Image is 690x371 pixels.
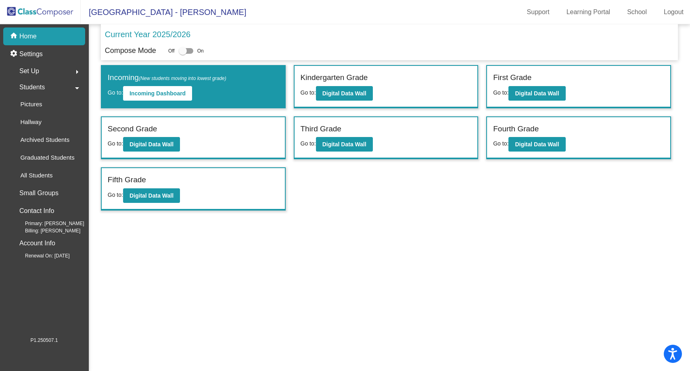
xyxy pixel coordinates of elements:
[19,205,54,217] p: Contact Info
[560,6,617,19] a: Learning Portal
[123,86,192,101] button: Incoming Dashboard
[19,49,43,59] p: Settings
[322,141,366,148] b: Digital Data Wall
[20,99,42,109] p: Pictures
[521,6,556,19] a: Support
[10,49,19,59] mat-icon: settings
[20,117,42,127] p: Hallway
[493,89,508,96] span: Go to:
[105,45,156,56] p: Compose Mode
[19,65,39,77] span: Set Up
[20,135,69,145] p: Archived Students
[20,153,74,162] p: Graduated Students
[301,140,316,147] span: Go to:
[10,32,19,41] mat-icon: home
[108,140,123,147] span: Go to:
[301,123,341,135] label: Third Grade
[493,123,539,135] label: Fourth Grade
[20,171,52,180] p: All Students
[197,47,204,55] span: On
[12,252,69,259] span: Renewal On: [DATE]
[316,86,373,101] button: Digital Data Wall
[123,188,180,203] button: Digital Data Wall
[81,6,246,19] span: [GEOGRAPHIC_DATA] - [PERSON_NAME]
[515,90,559,97] b: Digital Data Wall
[301,72,368,84] label: Kindergarten Grade
[72,83,82,93] mat-icon: arrow_drop_down
[139,76,226,81] span: (New students moving into lowest grade)
[322,90,366,97] b: Digital Data Wall
[19,32,37,41] p: Home
[508,137,565,152] button: Digital Data Wall
[108,89,123,96] span: Go to:
[316,137,373,152] button: Digital Data Wall
[105,28,190,40] p: Current Year 2025/2026
[72,67,82,77] mat-icon: arrow_right
[130,141,174,148] b: Digital Data Wall
[493,140,508,147] span: Go to:
[12,220,84,227] span: Primary: [PERSON_NAME]
[12,227,80,234] span: Billing: [PERSON_NAME]
[657,6,690,19] a: Logout
[123,137,180,152] button: Digital Data Wall
[108,123,157,135] label: Second Grade
[108,72,226,84] label: Incoming
[301,89,316,96] span: Go to:
[108,192,123,198] span: Go to:
[19,238,55,249] p: Account Info
[108,174,146,186] label: Fifth Grade
[19,188,59,199] p: Small Groups
[493,72,531,84] label: First Grade
[19,82,45,93] span: Students
[515,141,559,148] b: Digital Data Wall
[130,192,174,199] b: Digital Data Wall
[168,47,175,55] span: Off
[621,6,653,19] a: School
[508,86,565,101] button: Digital Data Wall
[130,90,186,97] b: Incoming Dashboard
